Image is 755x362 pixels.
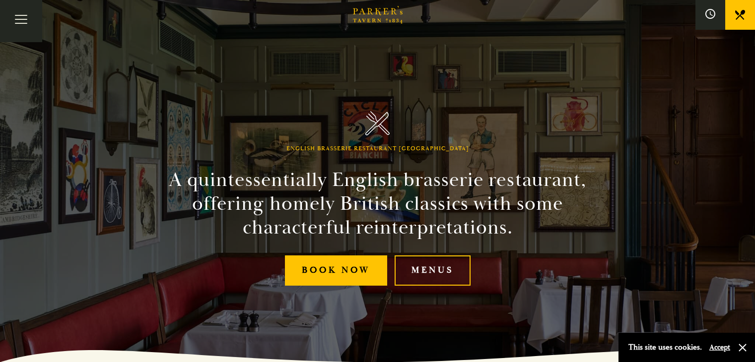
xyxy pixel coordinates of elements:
h1: English Brasserie Restaurant [GEOGRAPHIC_DATA] [286,145,469,152]
a: Book Now [285,255,387,286]
a: Menus [395,255,471,286]
p: This site uses cookies. [628,340,702,355]
button: Close and accept [738,343,748,353]
img: Parker's Tavern Brasserie Cambridge [365,111,390,135]
h2: A quintessentially English brasserie restaurant, offering homely British classics with some chara... [151,168,604,240]
button: Accept [709,343,730,352]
